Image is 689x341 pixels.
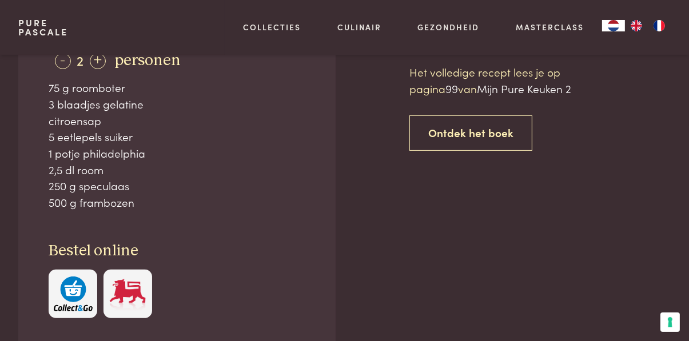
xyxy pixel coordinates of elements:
div: 500 g frambozen [49,194,305,211]
button: Uw voorkeuren voor toestemming voor trackingtechnologieën [660,312,680,332]
p: Het volledige recept lees je op pagina van [409,64,604,97]
a: Collecties [243,21,301,33]
img: Delhaize [108,276,147,311]
div: 250 g speculaas [49,178,305,194]
div: 5 eetlepels suiker [49,129,305,145]
span: 2 [77,50,83,69]
div: citroensap [49,113,305,129]
a: PurePascale [18,18,68,37]
div: 3 blaadjes gelatine [49,96,305,113]
span: Mijn Pure Keuken 2 [477,81,571,96]
h3: Bestel online [49,241,305,261]
ul: Language list [625,20,671,31]
span: personen [115,53,181,69]
div: 1 potje philadelphia [49,145,305,162]
a: Culinair [337,21,381,33]
a: Gezondheid [418,21,480,33]
div: - [55,53,71,69]
span: 99 [445,81,458,96]
a: Ontdek het boek [409,115,532,151]
a: FR [648,20,671,31]
div: 2,5 dl room [49,162,305,178]
a: Masterclass [516,21,584,33]
div: Language [602,20,625,31]
div: + [90,53,106,69]
a: EN [625,20,648,31]
aside: Language selected: Nederlands [602,20,671,31]
img: c308188babc36a3a401bcb5cb7e020f4d5ab42f7cacd8327e500463a43eeb86c.svg [54,276,93,311]
a: NL [602,20,625,31]
div: 75 g roomboter [49,79,305,96]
